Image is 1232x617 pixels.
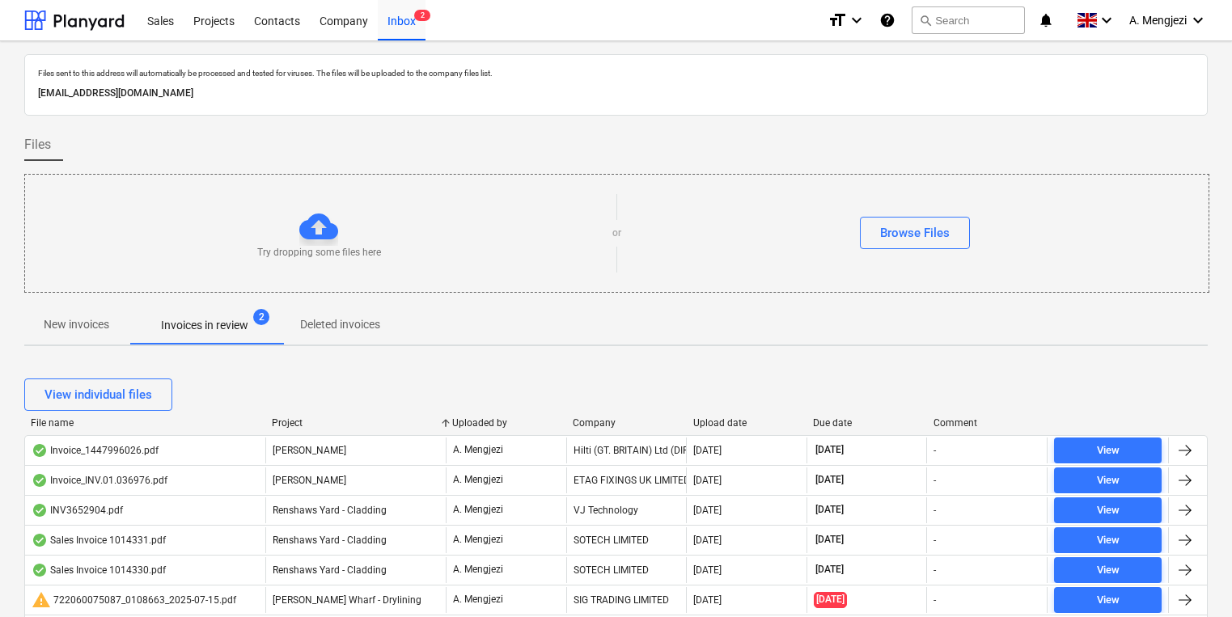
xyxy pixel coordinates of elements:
div: View [1097,531,1120,550]
div: [DATE] [693,505,722,516]
span: [DATE] [814,503,845,517]
button: View [1054,587,1162,613]
div: Comment [934,417,1041,429]
span: 2 [253,309,269,325]
div: OCR finished [32,474,48,487]
span: Renshaws Yard - Cladding [273,505,387,516]
div: SOTECH LIMITED [566,557,687,583]
div: Upload date [693,417,801,429]
span: Montgomery's Wharf - Drylining [273,594,421,606]
div: Sales Invoice 1014330.pdf [32,564,166,577]
div: INV3652904.pdf [32,504,123,517]
span: Files [24,135,51,154]
p: Invoices in review [161,317,248,334]
i: keyboard_arrow_down [847,11,866,30]
div: - [934,445,936,456]
i: keyboard_arrow_down [1097,11,1116,30]
div: Invoice_1447996026.pdf [32,444,159,457]
div: OCR finished [32,444,48,457]
div: [DATE] [693,535,722,546]
p: A. Mengjezi [453,443,503,457]
div: File name [31,417,259,429]
p: [EMAIL_ADDRESS][DOMAIN_NAME] [38,85,1194,102]
p: A. Mengjezi [453,503,503,517]
span: [DATE] [814,592,847,607]
div: - [934,505,936,516]
span: Renshaws Yard - Cladding [273,535,387,546]
span: search [919,14,932,27]
span: [DATE] [814,473,845,487]
div: Company [573,417,680,429]
span: Trent Park [273,445,346,456]
div: - [934,535,936,546]
button: View [1054,467,1162,493]
span: [DATE] [814,533,845,547]
div: View [1097,442,1120,460]
div: Browse Files [880,222,950,243]
i: Knowledge base [879,11,895,30]
div: Due date [813,417,921,429]
span: Renshaws Yard - Cladding [273,564,387,576]
div: View [1097,501,1120,520]
p: A. Mengjezi [453,593,503,606]
div: Try dropping some files hereorBrowse Files [24,174,1209,293]
p: Deleted invoices [300,316,380,333]
button: View [1054,527,1162,553]
button: View [1054,497,1162,523]
div: OCR finished [32,534,48,547]
p: Files sent to this address will automatically be processed and tested for viruses. The files will... [38,68,1194,78]
div: Project [272,417,439,429]
iframe: Chat Widget [1151,539,1232,617]
p: New invoices [44,316,109,333]
div: ETAG FIXINGS UK LIMITED [566,467,687,493]
span: 2 [414,10,430,21]
div: - [934,475,936,486]
div: SOTECH LIMITED [566,527,687,553]
div: View [1097,561,1120,580]
i: format_size [828,11,847,30]
div: Uploaded by [452,417,560,429]
div: View [1097,591,1120,610]
div: - [934,564,936,576]
span: A. Mengjezi [1129,14,1187,27]
div: OCR finished [32,504,48,517]
p: Try dropping some files here [257,246,381,260]
div: 722060075087_0108663_2025-07-15.pdf [32,590,236,610]
div: OCR finished [32,564,48,577]
span: warning [32,590,51,610]
p: A. Mengjezi [453,563,503,577]
p: A. Mengjezi [453,533,503,547]
p: or [612,226,621,240]
div: [DATE] [693,445,722,456]
span: [DATE] [814,563,845,577]
span: Trent Park [273,475,346,486]
i: notifications [1038,11,1054,30]
i: keyboard_arrow_down [1188,11,1208,30]
button: Browse Files [860,217,970,249]
div: Hilti (GT. BRITAIN) Ltd (DIRECT DEBIT) [566,437,687,463]
button: View [1054,557,1162,583]
div: Invoice_INV.01.036976.pdf [32,474,167,487]
button: View individual files [24,378,172,411]
div: [DATE] [693,594,722,606]
div: [DATE] [693,475,722,486]
div: [DATE] [693,564,722,576]
span: [DATE] [814,443,845,457]
div: VJ Technology [566,497,687,523]
div: View [1097,471,1120,490]
div: SIG TRADING LIMITED [566,587,687,613]
p: A. Mengjezi [453,473,503,487]
button: Search [912,6,1025,34]
div: Sales Invoice 1014331.pdf [32,534,166,547]
div: View individual files [44,384,152,405]
div: - [934,594,936,606]
button: View [1054,437,1162,463]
